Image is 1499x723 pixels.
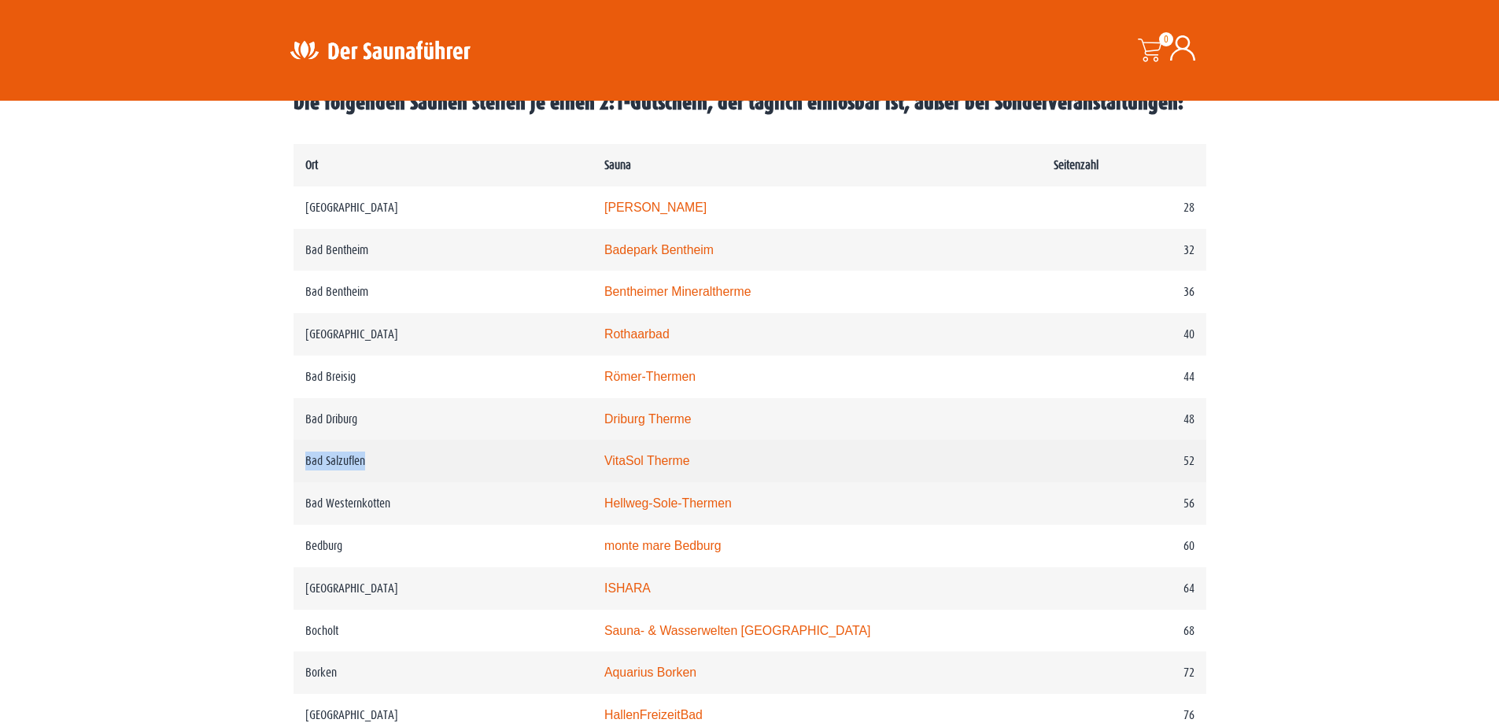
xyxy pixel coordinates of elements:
[1042,525,1205,567] td: 60
[1042,440,1205,482] td: 52
[604,243,714,256] a: Badepark Bentheim
[604,708,703,721] a: HallenFreizeitBad
[604,327,670,341] a: Rothaarbad
[1042,271,1205,313] td: 36
[604,666,696,679] a: Aquarius Borken
[294,440,593,482] td: Bad Salzuflen
[1042,482,1205,525] td: 56
[294,91,1183,114] b: Die folgenden Saunen stellen je einen 2:1-Gutschein, der täglich einlösbar ist, außer bei Sonderv...
[1042,567,1205,610] td: 64
[294,567,593,610] td: [GEOGRAPHIC_DATA]
[1042,313,1205,356] td: 40
[604,581,651,595] a: ISHARA
[1042,229,1205,271] td: 32
[1042,186,1205,229] td: 28
[294,186,593,229] td: [GEOGRAPHIC_DATA]
[294,398,593,441] td: Bad Driburg
[604,158,631,172] b: Sauna
[604,201,707,214] a: [PERSON_NAME]
[294,271,593,313] td: Bad Bentheim
[1042,651,1205,694] td: 72
[294,651,593,694] td: Borken
[604,412,692,426] a: Driburg Therme
[294,356,593,398] td: Bad Breisig
[604,454,690,467] a: VitaSol Therme
[604,370,696,383] a: Römer-Thermen
[1042,610,1205,652] td: 68
[305,158,318,172] b: Ort
[604,539,722,552] a: monte mare Bedburg
[1042,356,1205,398] td: 44
[1042,398,1205,441] td: 48
[1054,158,1098,172] b: Seitenzahl
[294,229,593,271] td: Bad Bentheim
[1159,32,1173,46] span: 0
[294,482,593,525] td: Bad Westernkotten
[604,496,732,510] a: Hellweg-Sole-Thermen
[294,525,593,567] td: Bedburg
[294,610,593,652] td: Bocholt
[604,285,751,298] a: Bentheimer Mineraltherme
[604,624,870,637] a: Sauna- & Wasserwelten [GEOGRAPHIC_DATA]
[294,313,593,356] td: [GEOGRAPHIC_DATA]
